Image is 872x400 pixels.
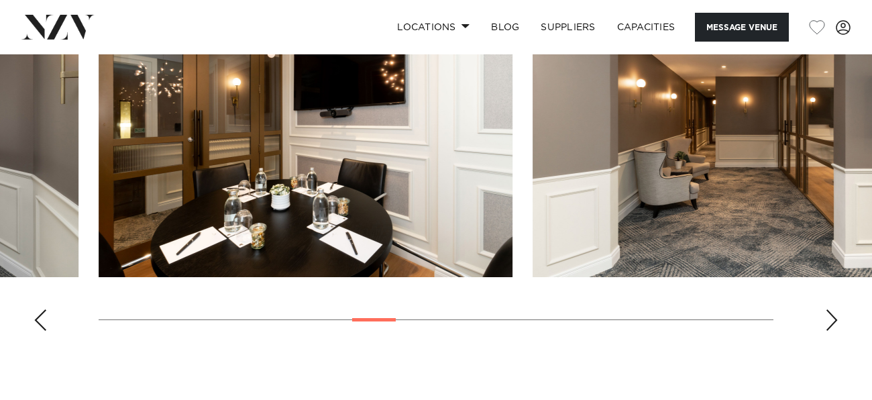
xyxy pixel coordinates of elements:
img: nzv-logo.png [21,15,95,39]
a: Capacities [606,13,686,42]
a: Locations [386,13,480,42]
a: BLOG [480,13,530,42]
a: SUPPLIERS [530,13,606,42]
button: Message Venue [695,13,789,42]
